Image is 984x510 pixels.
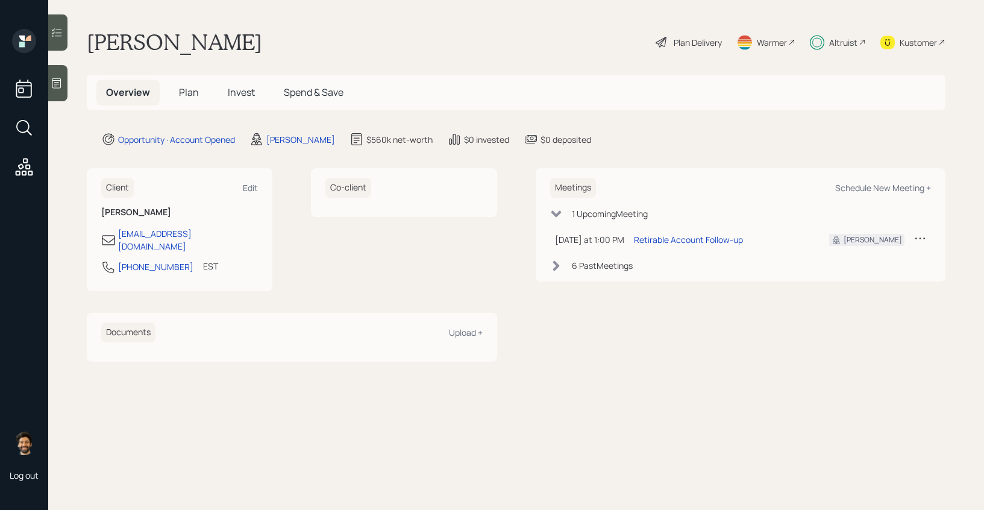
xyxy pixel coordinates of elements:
[572,259,633,272] div: 6 Past Meeting s
[844,235,902,245] div: [PERSON_NAME]
[10,470,39,481] div: Log out
[674,36,722,49] div: Plan Delivery
[550,178,596,198] h6: Meetings
[284,86,343,99] span: Spend & Save
[203,260,218,272] div: EST
[835,182,931,194] div: Schedule New Meeting +
[757,36,787,49] div: Warmer
[118,227,258,253] div: [EMAIL_ADDRESS][DOMAIN_NAME]
[572,207,648,220] div: 1 Upcoming Meeting
[12,431,36,455] img: eric-schwartz-headshot.png
[243,182,258,194] div: Edit
[325,178,371,198] h6: Co-client
[118,133,235,146] div: Opportunity · Account Opened
[634,233,743,246] div: Retirable Account Follow-up
[179,86,199,99] span: Plan
[118,260,193,273] div: [PHONE_NUMBER]
[101,207,258,218] h6: [PERSON_NAME]
[366,133,433,146] div: $560k net-worth
[87,29,262,55] h1: [PERSON_NAME]
[228,86,255,99] span: Invest
[555,233,624,246] div: [DATE] at 1:00 PM
[101,178,134,198] h6: Client
[266,133,335,146] div: [PERSON_NAME]
[449,327,483,338] div: Upload +
[101,323,155,342] h6: Documents
[464,133,509,146] div: $0 invested
[541,133,591,146] div: $0 deposited
[900,36,937,49] div: Kustomer
[106,86,150,99] span: Overview
[829,36,857,49] div: Altruist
